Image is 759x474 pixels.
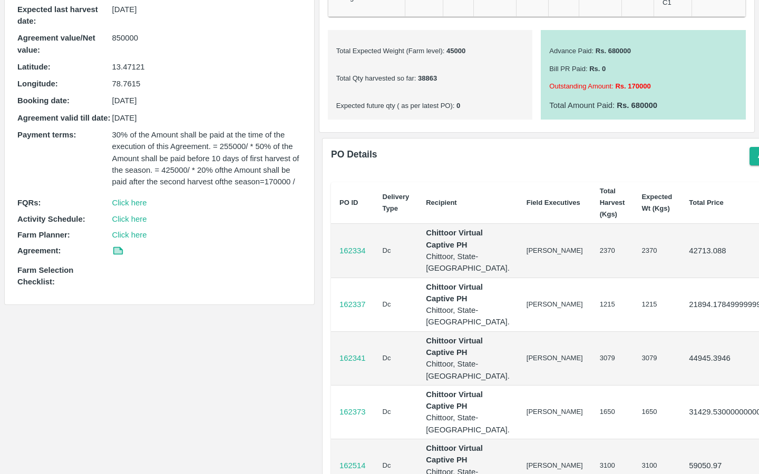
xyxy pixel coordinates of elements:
td: 2370 [633,224,680,278]
td: [PERSON_NAME] [518,385,591,439]
b: 0 [454,102,460,110]
p: Chittoor, State- [GEOGRAPHIC_DATA]. [426,304,510,328]
a: 162341 [339,352,366,364]
b: Chittoor Virtual Captive PH [426,444,483,464]
p: Chittoor, State- [GEOGRAPHIC_DATA]. [426,358,510,382]
b: Rs. 170000 [614,82,651,90]
b: Payment terms : [17,131,76,139]
td: 2370 [591,224,634,278]
td: Dc [374,278,418,331]
b: Total Price [689,199,724,206]
p: 30% of the Amount shall be paid at the time of the execution of this Agreement. = 255000/ * 50% o... [112,129,301,187]
b: Delivery Type [383,193,410,212]
td: Dc [374,385,418,439]
b: Booking date : [17,96,70,105]
td: 1650 [591,385,634,439]
b: Chittoor Virtual Captive PH [426,390,483,410]
b: Farm Planner: [17,231,70,239]
b: Longitude : [17,80,58,88]
b: Activity Schedule: [17,215,85,223]
td: [PERSON_NAME] [518,224,591,278]
b: Expected last harvest date : [17,5,98,25]
p: [DATE] [112,4,301,15]
b: Agreement: [17,246,61,255]
b: Chittoor Virtual Captive PH [426,337,483,357]
b: Field Executives [527,199,580,206]
p: Total Qty harvested so far : [336,74,524,84]
b: 45000 [444,47,465,55]
p: Advance Paid : [549,46,737,56]
h6: PO Details [331,147,377,165]
b: Recipient [426,199,457,206]
p: Total Amount Paid : [549,100,737,111]
p: Bill PR Paid : [549,64,737,74]
b: Chittoor Virtual Captive PH [426,229,483,249]
p: Expected future qty ( as per latest PO) : [336,101,524,111]
p: [DATE] [112,95,301,106]
a: Click here [112,231,147,239]
td: 1215 [591,278,634,331]
td: [PERSON_NAME] [518,278,591,331]
p: Chittoor, State- [GEOGRAPHIC_DATA]. [426,412,510,436]
td: 1215 [633,278,680,331]
b: Rs. 680000 [593,47,631,55]
p: [DATE] [112,112,301,124]
p: Total Expected Weight (Farm level) : [336,46,524,56]
a: 162337 [339,299,366,310]
b: Agreement value/Net value : [17,34,95,54]
td: 3079 [633,331,680,385]
b: Latitude : [17,63,51,71]
b: FQRs: [17,199,41,207]
b: PO ID [339,199,358,206]
p: 78.7615 [112,78,301,90]
a: Click here [112,199,147,207]
b: 38863 [416,74,437,82]
a: 162514 [339,460,366,471]
a: 162373 [339,406,366,418]
b: Rs. 680000 [615,101,657,110]
b: Total Harvest (Kgs) [600,187,625,219]
p: Outstanding Amount : [549,82,737,92]
td: 1650 [633,385,680,439]
td: [PERSON_NAME] [518,331,591,385]
a: 162334 [339,245,366,256]
td: Dc [374,224,418,278]
p: Chittoor, State- [GEOGRAPHIC_DATA]. [426,251,510,274]
p: 850000 [112,32,301,44]
a: Click here [112,215,147,223]
b: Chittoor Virtual Captive PH [426,283,483,303]
b: Agreement valid till date : [17,114,111,122]
p: 13.47121 [112,61,301,73]
b: Farm Selection Checklist: [17,266,73,286]
b: Rs. 0 [588,65,606,73]
b: Expected Wt (Kgs) [641,193,672,212]
td: Dc [374,331,418,385]
td: 3079 [591,331,634,385]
